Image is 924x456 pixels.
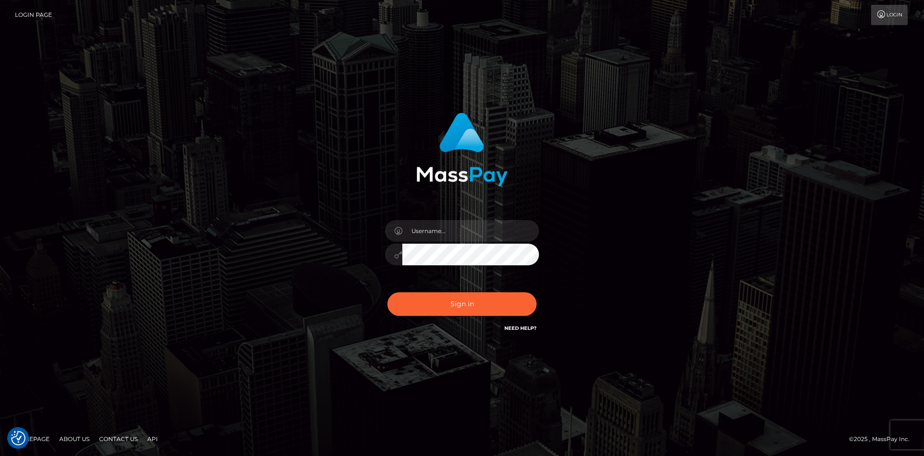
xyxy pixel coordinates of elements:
[55,431,93,446] a: About Us
[95,431,141,446] a: Contact Us
[143,431,162,446] a: API
[387,292,537,316] button: Sign in
[416,113,508,186] img: MassPay Login
[402,220,539,242] input: Username...
[11,431,53,446] a: Homepage
[11,431,26,445] img: Revisit consent button
[504,325,537,331] a: Need Help?
[871,5,908,25] a: Login
[849,434,917,444] div: © 2025 , MassPay Inc.
[11,431,26,445] button: Consent Preferences
[15,5,52,25] a: Login Page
